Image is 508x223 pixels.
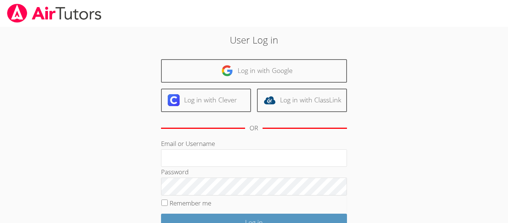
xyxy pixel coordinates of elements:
a: Log in with ClassLink [257,89,347,112]
img: clever-logo-6eab21bc6e7a338710f1a6ff85c0baf02591cd810cc4098c63d3a4b26e2feb20.svg [168,94,180,106]
a: Log in with Clever [161,89,251,112]
a: Log in with Google [161,59,347,83]
img: google-logo-50288ca7cdecda66e5e0955fdab243c47b7ad437acaf1139b6f446037453330a.svg [221,65,233,77]
label: Remember me [170,199,211,207]
label: Email or Username [161,139,215,148]
label: Password [161,168,189,176]
img: airtutors_banner-c4298cdbf04f3fff15de1276eac7730deb9818008684d7c2e4769d2f7ddbe033.png [6,4,102,23]
div: OR [250,123,258,134]
img: classlink-logo-d6bb404cc1216ec64c9a2012d9dc4662098be43eaf13dc465df04b49fa7ab582.svg [264,94,276,106]
h2: User Log in [117,33,391,47]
